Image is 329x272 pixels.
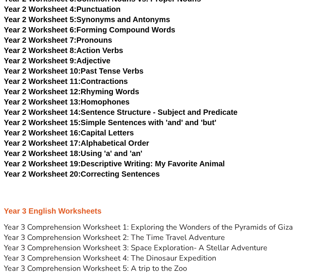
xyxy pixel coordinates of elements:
[4,253,216,263] a: Year 3 Comprehension Worksheet 4: The Dinosaur Expedition
[4,87,81,96] span: Year 2 Worksheet 12:
[4,67,143,75] a: Year 2 Worksheet 10:Past Tense Verbs
[198,186,329,272] iframe: Chat Widget
[4,170,160,178] a: Year 2 Worksheet 20:Correcting Sentences
[4,15,170,24] a: Year 2 Worksheet 5:Synonyms and Antonyms
[4,77,128,85] a: Year 2 Worksheet 11:Contractions
[4,232,225,243] a: Year 3 Comprehension Worksheet 2: The Time Travel Adventure
[4,67,81,75] span: Year 2 Worksheet 10:
[4,36,77,44] span: Year 2 Worksheet 7:
[4,108,238,116] a: Year 2 Worksheet 14:Sentence Structure - Subject and Predicate
[4,118,81,127] span: Year 2 Worksheet 15:
[4,56,111,65] a: Year 2 Worksheet 9:Adjective
[4,159,225,168] a: Year 2 Worksheet 19:Descriptive Writing: My Favorite Animal
[4,170,81,178] span: Year 2 Worksheet 20:
[4,129,81,137] span: Year 2 Worksheet 16:
[4,118,217,127] a: Year 2 Worksheet 15:Simple Sentences with 'and' and 'but'
[4,98,81,106] span: Year 2 Worksheet 13:
[4,26,175,34] a: Year 2 Worksheet 6:Forming Compound Words
[4,56,77,65] span: Year 2 Worksheet 9:
[4,139,149,147] a: Year 2 Worksheet 17:Alphabetical Order
[4,108,81,116] span: Year 2 Worksheet 14:
[4,243,267,253] a: Year 3 Comprehension Worksheet 3: Space Exploration- A Stellar Adventure
[4,159,81,168] span: Year 2 Worksheet 19:
[4,222,293,232] a: Year 3 Comprehension Worksheet 1: Exploring the Wonders of the Pyramids of Giza
[4,36,112,44] a: Year 2 Worksheet 7:Pronouns
[4,129,134,137] a: Year 2 Worksheet 16:Capital Letters
[4,26,77,34] span: Year 2 Worksheet 6:
[4,206,325,216] h3: Year 3 English Worksheets
[4,149,81,158] span: Year 2 Worksheet 18:
[4,77,81,85] span: Year 2 Worksheet 11:
[4,149,142,158] a: Year 2 Worksheet 18:Using 'a' and 'an'
[4,87,139,96] a: Year 2 Worksheet 12:Rhyming Words
[4,139,81,147] span: Year 2 Worksheet 17:
[4,5,77,13] span: Year 2 Worksheet 4:
[4,46,77,55] span: Year 2 Worksheet 8:
[4,15,77,24] span: Year 2 Worksheet 5:
[4,5,121,13] a: Year 2 Worksheet 4:Punctuation
[4,46,123,55] a: Year 2 Worksheet 8:Action Verbs
[4,98,130,106] a: Year 2 Worksheet 13:Homophones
